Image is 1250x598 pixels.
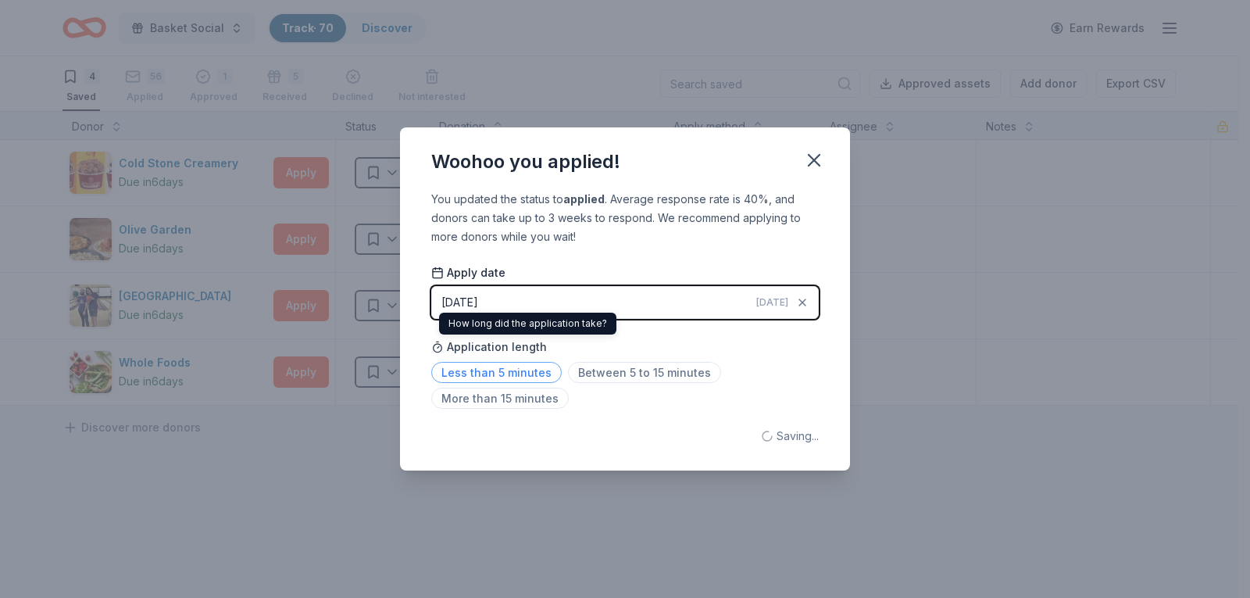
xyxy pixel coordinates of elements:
div: How long did the application take? [439,313,616,335]
div: [DATE] [441,293,478,312]
span: [DATE] [756,296,788,309]
span: Between 5 to 15 minutes [568,362,721,383]
span: Apply date [431,265,505,281]
span: Application length [431,338,547,356]
button: [DATE][DATE] [431,286,819,319]
span: Less than 5 minutes [431,362,562,383]
div: You updated the status to . Average response rate is 40%, and donors can take up to 3 weeks to re... [431,190,819,246]
span: More than 15 minutes [431,388,569,409]
b: applied [563,192,605,206]
div: Woohoo you applied! [431,149,620,174]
